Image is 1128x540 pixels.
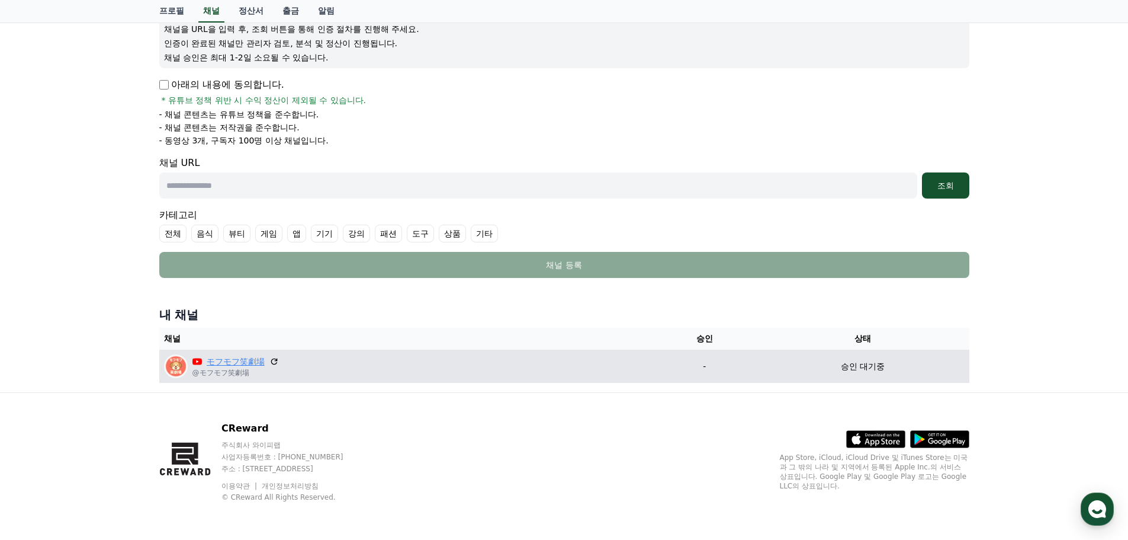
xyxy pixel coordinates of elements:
label: 게임 [255,225,282,242]
span: * 유튜브 정책 위반 시 수익 정산이 제외될 수 있습니다. [162,94,367,106]
p: 주식회사 와이피랩 [221,440,366,450]
div: 채널 등록 [183,259,946,271]
th: 승인 [653,328,757,350]
p: 채널 승인은 최대 1-2일 소요될 수 있습니다. [164,52,965,63]
img: モフモフ笑劇場 [164,354,188,378]
p: App Store, iCloud, iCloud Drive 및 iTunes Store는 미국과 그 밖의 나라 및 지역에서 등록된 Apple Inc.의 서비스 상표입니다. Goo... [780,453,969,491]
p: 승인 대기중 [841,360,885,373]
a: モフモフ笑劇場 [207,356,265,368]
label: 뷰티 [223,225,250,242]
p: @モフモフ笑劇場 [192,368,279,378]
label: 기기 [311,225,338,242]
p: - 채널 콘텐츠는 저작권을 준수합니다. [159,122,300,133]
p: 채널을 URL을 입력 후, 조회 버튼을 통해 인증 절차를 진행해 주세요. [164,23,965,35]
label: 전체 [159,225,187,242]
label: 패션 [375,225,402,242]
div: 채널 URL [159,156,969,199]
span: 홈 [37,394,44,403]
span: 대화 [108,394,123,404]
p: - 채널 콘텐츠는 유튜브 정책을 준수합니다. [159,108,319,120]
p: © CReward All Rights Reserved. [221,493,366,502]
p: 인증이 완료된 채널만 관리자 검토, 분석 및 정산이 진행됩니다. [164,37,965,49]
p: 사업자등록번호 : [PHONE_NUMBER] [221,452,366,462]
p: - [658,360,752,373]
label: 강의 [343,225,370,242]
button: 조회 [922,172,969,199]
label: 음식 [191,225,218,242]
label: 앱 [287,225,306,242]
div: 조회 [927,180,965,191]
p: 주소 : [STREET_ADDRESS] [221,464,366,474]
p: CReward [221,421,366,436]
h4: 내 채널 [159,306,969,323]
label: 기타 [471,225,498,242]
label: 도구 [407,225,434,242]
button: 채널 등록 [159,252,969,278]
p: - 동영상 3개, 구독자 100명 이상 채널입니다. [159,135,329,146]
a: 설정 [153,376,227,405]
label: 상품 [439,225,466,242]
th: 상태 [756,328,969,350]
a: 개인정보처리방침 [262,482,319,490]
a: 이용약관 [221,482,259,490]
th: 채널 [159,328,653,350]
a: 홈 [4,376,78,405]
p: 아래의 내용에 동의합니다. [159,78,284,92]
span: 설정 [183,394,197,403]
div: 카테고리 [159,208,969,242]
a: 대화 [78,376,153,405]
